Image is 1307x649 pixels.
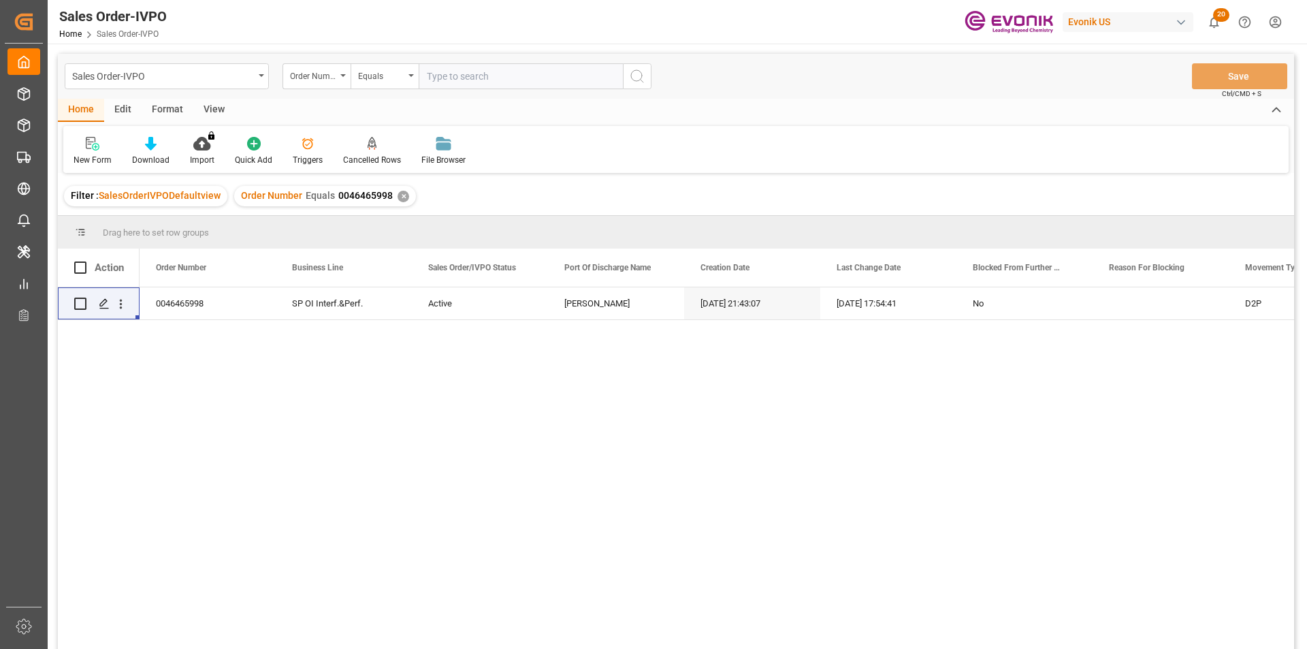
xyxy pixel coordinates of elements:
span: Drag here to set row groups [103,227,209,238]
div: [DATE] 21:43:07 [684,287,820,319]
span: Ctrl/CMD + S [1222,89,1261,99]
span: Filter : [71,190,99,201]
span: Last Change Date [837,263,901,272]
div: Edit [104,99,142,122]
span: SalesOrderIVPODefaultview [99,190,221,201]
button: Evonik US [1063,9,1199,35]
button: show 20 new notifications [1199,7,1229,37]
button: open menu [351,63,419,89]
span: Equals [306,190,335,201]
span: Reason For Blocking [1109,263,1184,272]
span: Movement Type [1245,263,1304,272]
span: Sales Order/IVPO Status [428,263,516,272]
a: Home [59,29,82,39]
div: Order Number [290,67,336,82]
div: Action [95,262,124,274]
div: [PERSON_NAME] [548,287,684,319]
div: 0046465998 [140,287,276,319]
div: Home [58,99,104,122]
div: New Form [74,154,112,166]
div: Sales Order-IVPO [59,6,167,27]
div: SP OI Interf.&Perf. [276,287,412,319]
div: Sales Order-IVPO [72,67,254,84]
div: Quick Add [235,154,272,166]
span: Blocked From Further Processing [973,263,1064,272]
div: Evonik US [1063,12,1193,32]
button: search button [623,63,651,89]
span: Order Number [241,190,302,201]
div: ✕ [398,191,409,202]
div: Cancelled Rows [343,154,401,166]
div: Active [428,288,532,319]
div: Equals [358,67,404,82]
div: [DATE] 17:54:41 [820,287,956,319]
img: Evonik-brand-mark-Deep-Purple-RGB.jpeg_1700498283.jpeg [965,10,1053,34]
div: Download [132,154,170,166]
div: File Browser [421,154,466,166]
div: View [193,99,235,122]
div: No [973,288,1076,319]
span: Business Line [292,263,343,272]
button: open menu [65,63,269,89]
span: Order Number [156,263,206,272]
button: open menu [283,63,351,89]
div: Press SPACE to select this row. [58,287,140,320]
input: Type to search [419,63,623,89]
span: Port Of Discharge Name [564,263,651,272]
button: Save [1192,63,1287,89]
button: Help Center [1229,7,1260,37]
span: 0046465998 [338,190,393,201]
div: Triggers [293,154,323,166]
span: Creation Date [700,263,749,272]
div: Format [142,99,193,122]
span: 20 [1213,8,1229,22]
